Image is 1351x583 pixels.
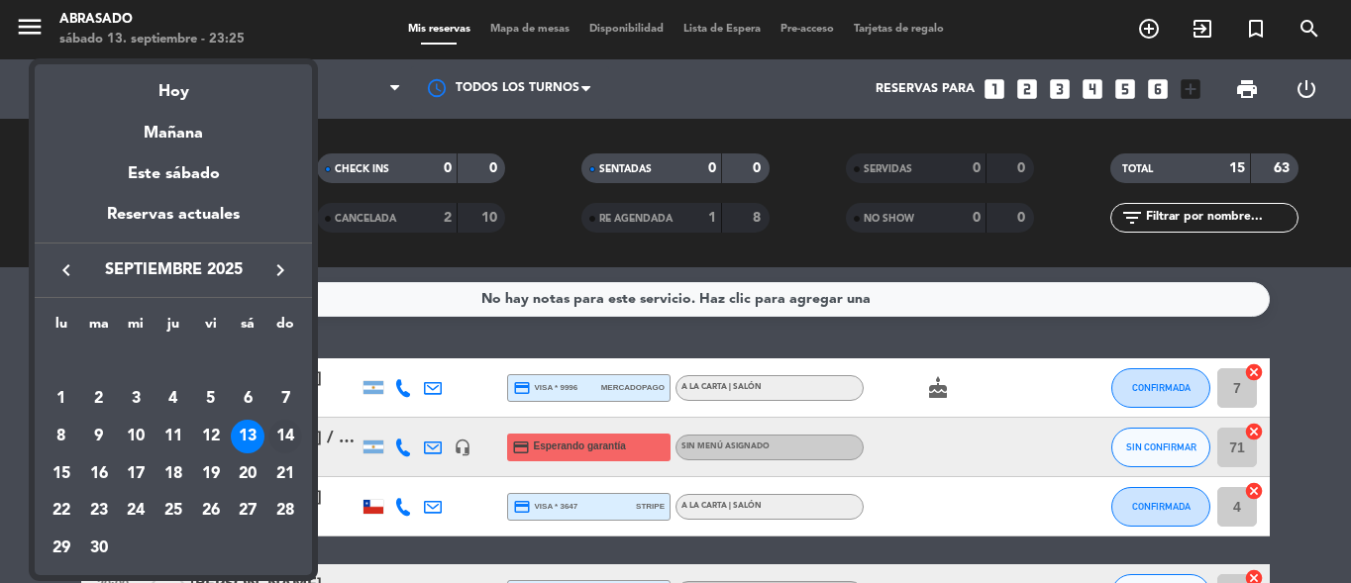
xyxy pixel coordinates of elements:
div: 5 [194,382,228,416]
div: 22 [45,495,78,529]
td: 13 de septiembre de 2025 [230,418,267,455]
th: lunes [43,313,80,343]
button: keyboard_arrow_right [262,257,298,283]
td: 16 de septiembre de 2025 [80,455,118,493]
div: 4 [156,382,190,416]
td: 8 de septiembre de 2025 [43,418,80,455]
td: 30 de septiembre de 2025 [80,530,118,567]
td: 2 de septiembre de 2025 [80,381,118,419]
div: 19 [194,457,228,491]
td: 1 de septiembre de 2025 [43,381,80,419]
div: 7 [268,382,302,416]
td: 26 de septiembre de 2025 [192,493,230,531]
div: 17 [119,457,153,491]
div: 25 [156,495,190,529]
div: Hoy [35,64,312,105]
td: 21 de septiembre de 2025 [266,455,304,493]
td: SEP. [43,343,304,381]
div: 10 [119,420,153,453]
div: 20 [231,457,264,491]
div: 13 [231,420,264,453]
div: Reservas actuales [35,202,312,243]
i: keyboard_arrow_right [268,258,292,282]
div: 9 [82,420,116,453]
td: 25 de septiembre de 2025 [155,493,192,531]
th: sábado [230,313,267,343]
div: 27 [231,495,264,529]
td: 23 de septiembre de 2025 [80,493,118,531]
td: 6 de septiembre de 2025 [230,381,267,419]
th: martes [80,313,118,343]
div: 16 [82,457,116,491]
td: 27 de septiembre de 2025 [230,493,267,531]
div: 23 [82,495,116,529]
td: 11 de septiembre de 2025 [155,418,192,455]
div: 28 [268,495,302,529]
td: 14 de septiembre de 2025 [266,418,304,455]
td: 18 de septiembre de 2025 [155,455,192,493]
td: 7 de septiembre de 2025 [266,381,304,419]
td: 12 de septiembre de 2025 [192,418,230,455]
div: Este sábado [35,146,312,202]
div: 30 [82,532,116,565]
div: 29 [45,532,78,565]
div: 24 [119,495,153,529]
td: 28 de septiembre de 2025 [266,493,304,531]
i: keyboard_arrow_left [54,258,78,282]
div: 1 [45,382,78,416]
td: 19 de septiembre de 2025 [192,455,230,493]
div: 14 [268,420,302,453]
div: 2 [82,382,116,416]
th: jueves [155,313,192,343]
div: 26 [194,495,228,529]
td: 4 de septiembre de 2025 [155,381,192,419]
div: 6 [231,382,264,416]
td: 20 de septiembre de 2025 [230,455,267,493]
div: 3 [119,382,153,416]
td: 9 de septiembre de 2025 [80,418,118,455]
span: septiembre 2025 [84,257,262,283]
th: domingo [266,313,304,343]
td: 29 de septiembre de 2025 [43,530,80,567]
div: 12 [194,420,228,453]
button: keyboard_arrow_left [49,257,84,283]
th: miércoles [117,313,155,343]
td: 22 de septiembre de 2025 [43,493,80,531]
td: 5 de septiembre de 2025 [192,381,230,419]
div: Mañana [35,106,312,146]
div: 11 [156,420,190,453]
td: 10 de septiembre de 2025 [117,418,155,455]
th: viernes [192,313,230,343]
div: 18 [156,457,190,491]
td: 15 de septiembre de 2025 [43,455,80,493]
td: 3 de septiembre de 2025 [117,381,155,419]
div: 15 [45,457,78,491]
div: 8 [45,420,78,453]
td: 17 de septiembre de 2025 [117,455,155,493]
div: 21 [268,457,302,491]
td: 24 de septiembre de 2025 [117,493,155,531]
